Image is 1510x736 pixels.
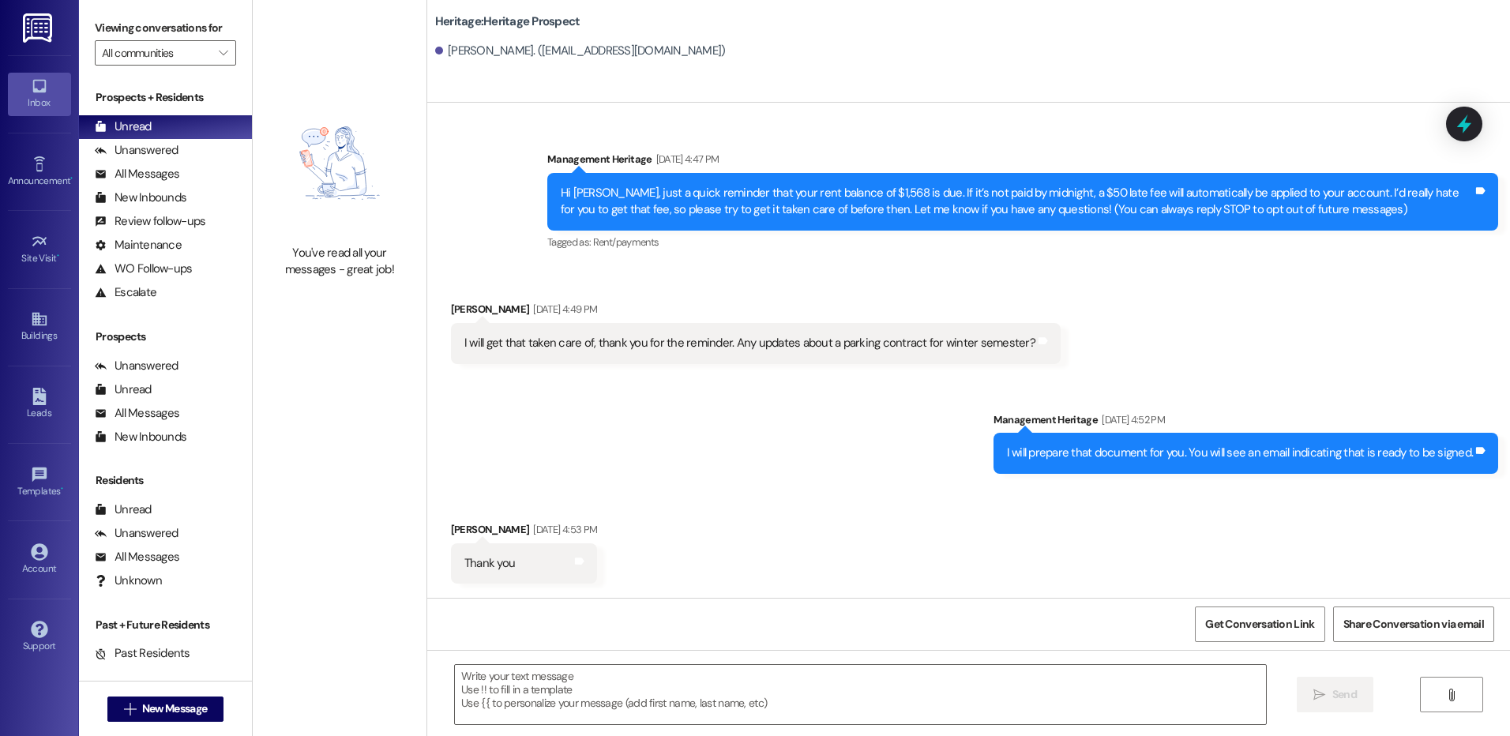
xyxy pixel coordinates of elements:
[1333,606,1494,642] button: Share Conversation via email
[529,301,597,317] div: [DATE] 4:49 PM
[57,250,59,261] span: •
[652,151,719,167] div: [DATE] 4:47 PM
[1098,411,1165,428] div: [DATE] 4:52 PM
[1205,616,1314,633] span: Get Conversation Link
[451,521,597,543] div: [PERSON_NAME]
[102,40,211,66] input: All communities
[8,461,71,504] a: Templates •
[95,381,152,398] div: Unread
[219,47,227,59] i: 
[1445,689,1457,701] i: 
[95,429,186,445] div: New Inbounds
[95,213,205,230] div: Review follow-ups
[95,525,178,542] div: Unanswered
[95,261,192,277] div: WO Follow-ups
[529,521,597,538] div: [DATE] 4:53 PM
[95,16,236,40] label: Viewing conversations for
[464,555,515,572] div: Thank you
[8,228,71,271] a: Site Visit •
[95,645,190,662] div: Past Residents
[8,539,71,581] a: Account
[95,118,152,135] div: Unread
[95,669,201,685] div: Future Residents
[1007,445,1474,461] div: I will prepare that document for you. You will see an email indicating that is ready to be signed.
[79,472,252,489] div: Residents
[547,151,1498,173] div: Management Heritage
[435,13,580,30] b: Heritage: Heritage Prospect
[994,411,1499,434] div: Management Heritage
[1195,606,1324,642] button: Get Conversation Link
[70,173,73,184] span: •
[95,284,156,301] div: Escalate
[593,235,659,249] span: Rent/payments
[270,245,409,279] div: You've read all your messages - great job!
[95,166,179,182] div: All Messages
[8,306,71,348] a: Buildings
[1343,616,1484,633] span: Share Conversation via email
[61,483,63,494] span: •
[23,13,55,43] img: ResiDesk Logo
[435,43,726,59] div: [PERSON_NAME]. ([EMAIL_ADDRESS][DOMAIN_NAME])
[464,335,1035,351] div: I will get that taken care of, thank you for the reminder. Any updates about a parking contract f...
[107,697,224,722] button: New Message
[1313,689,1325,701] i: 
[79,329,252,345] div: Prospects
[95,237,182,253] div: Maintenance
[79,89,252,106] div: Prospects + Residents
[8,616,71,659] a: Support
[95,405,179,422] div: All Messages
[8,383,71,426] a: Leads
[142,700,207,717] span: New Message
[95,573,162,589] div: Unknown
[8,73,71,115] a: Inbox
[95,501,152,518] div: Unread
[561,185,1473,219] div: Hi [PERSON_NAME], just a quick reminder that your rent balance of $1,568 is due. If it’s not paid...
[95,190,186,206] div: New Inbounds
[270,89,409,236] img: empty-state
[124,703,136,715] i: 
[79,617,252,633] div: Past + Future Residents
[451,301,1061,323] div: [PERSON_NAME]
[1297,677,1373,712] button: Send
[95,549,179,565] div: All Messages
[95,358,178,374] div: Unanswered
[547,231,1498,253] div: Tagged as:
[1332,686,1357,703] span: Send
[95,142,178,159] div: Unanswered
